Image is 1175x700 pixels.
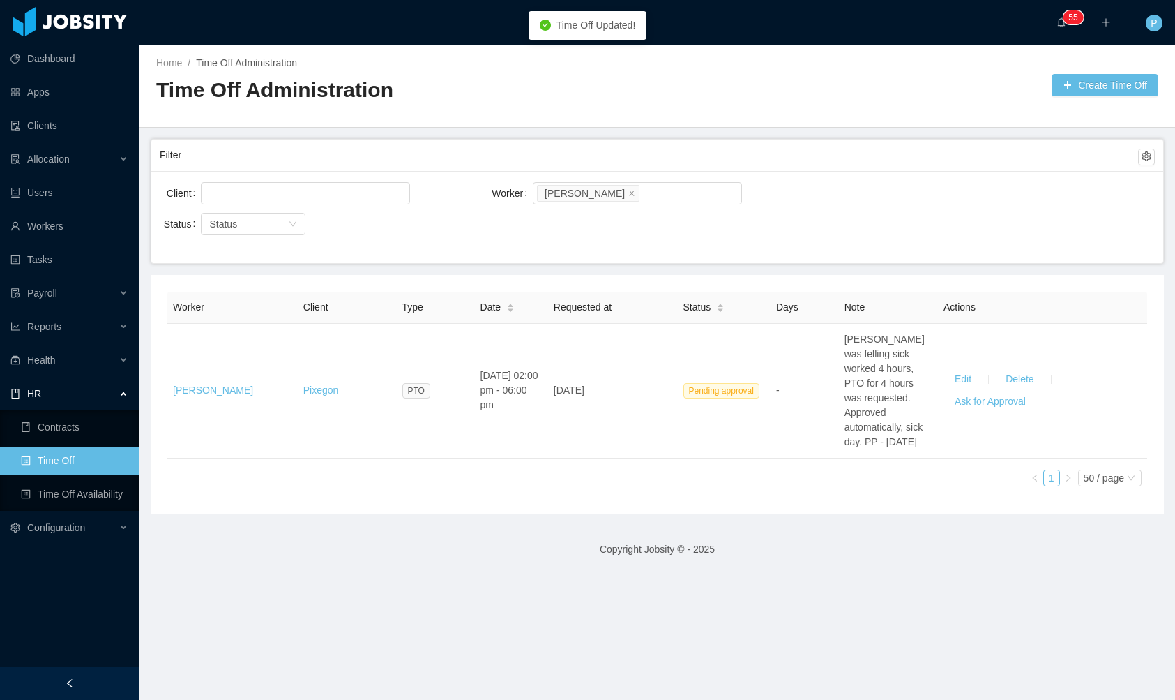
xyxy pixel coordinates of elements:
[1063,10,1083,24] sup: 55
[480,370,538,410] span: [DATE] 02:00 pm - 06:00 pm
[188,57,190,68] span: /
[21,480,128,508] a: icon: profileTime Off Availability
[27,288,57,299] span: Payroll
[1073,10,1078,24] p: 5
[10,78,128,106] a: icon: appstoreApps
[164,218,202,230] label: Status
[943,391,1037,413] button: Ask for Approval
[173,385,253,396] a: [PERSON_NAME]
[717,307,725,311] i: icon: caret-down
[776,301,798,313] span: Days
[167,188,202,199] label: Client
[10,523,20,533] i: icon: setting
[492,188,533,199] label: Worker
[21,447,128,475] a: icon: profileTime Off
[844,334,925,447] span: [PERSON_NAME] was felling sick worked 4 hours, PTO for 4 hours was requested. Approved automatica...
[994,368,1045,391] button: Delete
[27,522,85,533] span: Configuration
[1026,470,1043,486] li: Previous Page
[1101,17,1111,27] i: icon: plus
[683,383,759,399] span: Pending approval
[554,385,584,396] span: [DATE]
[10,389,20,399] i: icon: book
[10,355,20,365] i: icon: medicine-box
[205,185,213,202] input: Client
[716,301,725,311] div: Sort
[776,385,780,396] span: -
[402,383,430,399] span: PTO
[303,301,328,313] span: Client
[1056,17,1066,27] i: icon: bell
[506,301,515,311] div: Sort
[507,301,515,306] i: icon: caret-up
[10,212,128,240] a: icon: userWorkers
[844,301,865,313] span: Note
[554,301,612,313] span: Requested at
[1064,474,1072,482] i: icon: right
[545,186,625,201] div: [PERSON_NAME]
[1084,470,1124,486] div: 50 / page
[683,300,711,315] span: Status
[943,368,983,391] button: Edit
[1151,15,1157,31] span: P
[209,218,237,230] span: Status
[1060,470,1077,486] li: Next Page
[27,388,41,399] span: HR
[480,300,501,315] span: Date
[196,57,297,68] a: Time Off Administration
[10,45,128,73] a: icon: pie-chartDashboard
[402,301,423,313] span: Type
[1043,470,1060,486] li: 1
[537,185,639,202] li: Johnny Canelones
[27,154,70,165] span: Allocation
[556,20,636,31] span: Time Off Updated!
[156,76,658,105] h2: Time Off Administration
[27,355,55,366] span: Health
[10,288,20,298] i: icon: file-protect
[156,57,182,68] a: Home
[303,385,339,396] a: Pixegon
[10,112,128,140] a: icon: auditClients
[1031,474,1039,482] i: icon: left
[173,301,204,313] span: Worker
[1052,74,1158,96] button: icon: plusCreate Time Off
[10,322,20,332] i: icon: line-chart
[289,220,297,230] i: icon: down
[1138,149,1155,165] button: icon: setting
[1068,10,1073,24] p: 5
[10,246,128,274] a: icon: profileTasks
[507,307,515,311] i: icon: caret-down
[139,526,1175,574] footer: Copyright Jobsity © - 2025
[943,301,976,313] span: Actions
[1044,470,1059,486] a: 1
[1127,474,1135,484] i: icon: down
[540,20,551,31] i: icon: check-circle
[642,185,650,202] input: Worker
[628,189,635,198] i: icon: close
[10,154,20,164] i: icon: solution
[27,321,61,332] span: Reports
[21,413,128,441] a: icon: bookContracts
[10,179,128,207] a: icon: robotUsers
[160,142,1138,168] div: Filter
[717,301,725,306] i: icon: caret-up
